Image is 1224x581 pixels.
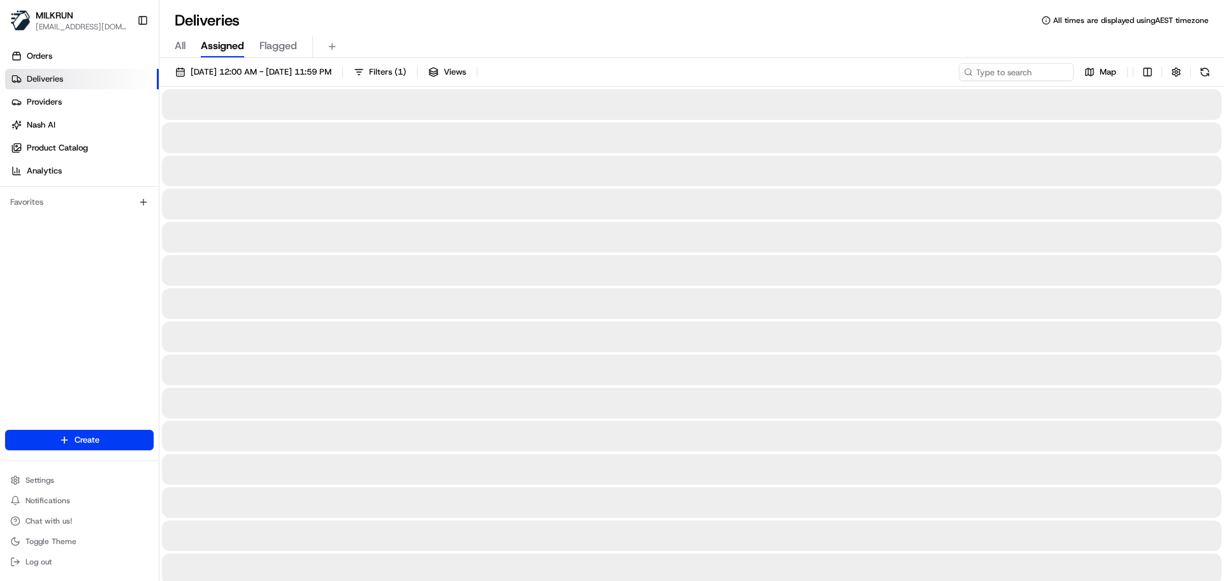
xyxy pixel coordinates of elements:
[27,50,52,62] span: Orders
[10,10,31,31] img: MILKRUN
[175,38,186,54] span: All
[348,63,412,81] button: Filters(1)
[201,38,244,54] span: Assigned
[25,516,72,526] span: Chat with us!
[25,496,70,506] span: Notifications
[191,66,331,78] span: [DATE] 12:00 AM - [DATE] 11:59 PM
[5,471,154,489] button: Settings
[170,63,337,81] button: [DATE] 12:00 AM - [DATE] 11:59 PM
[27,142,88,154] span: Product Catalog
[1079,63,1122,81] button: Map
[1053,15,1209,26] span: All times are displayed using AEST timezone
[27,119,55,131] span: Nash AI
[5,161,159,181] a: Analytics
[423,63,472,81] button: Views
[5,512,154,530] button: Chat with us!
[5,138,159,158] a: Product Catalog
[1196,63,1214,81] button: Refresh
[5,430,154,450] button: Create
[5,492,154,510] button: Notifications
[444,66,466,78] span: Views
[5,533,154,550] button: Toggle Theme
[259,38,297,54] span: Flagged
[5,69,159,89] a: Deliveries
[5,92,159,112] a: Providers
[369,66,406,78] span: Filters
[75,434,99,446] span: Create
[175,10,240,31] h1: Deliveries
[27,165,62,177] span: Analytics
[27,73,63,85] span: Deliveries
[395,66,406,78] span: ( 1 )
[25,475,54,485] span: Settings
[5,553,154,571] button: Log out
[25,536,76,547] span: Toggle Theme
[25,557,52,567] span: Log out
[27,96,62,108] span: Providers
[36,22,127,32] button: [EMAIL_ADDRESS][DOMAIN_NAME]
[5,115,159,135] a: Nash AI
[36,9,73,22] button: MILKRUN
[5,46,159,66] a: Orders
[1100,66,1116,78] span: Map
[5,192,154,212] div: Favorites
[5,5,132,36] button: MILKRUNMILKRUN[EMAIL_ADDRESS][DOMAIN_NAME]
[959,63,1074,81] input: Type to search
